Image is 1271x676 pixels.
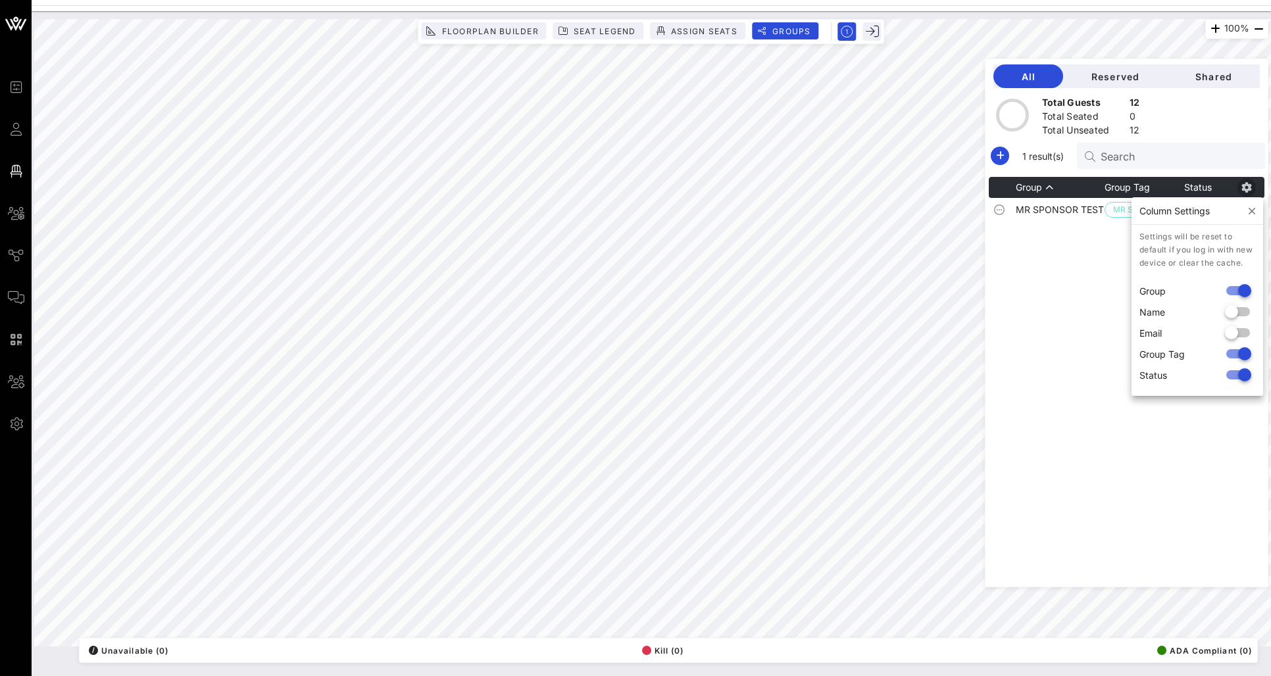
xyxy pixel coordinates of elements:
[1016,198,1105,222] td: MR SPONSOR TEST
[1139,305,1165,319] span: Name
[573,26,636,36] span: Seat Legend
[1157,646,1252,656] span: ADA Compliant (0)
[89,646,98,655] div: /
[1016,181,1042,193] span: Group
[1042,110,1124,126] div: Total Seated
[1130,110,1140,126] div: 0
[421,22,546,39] button: Floorplan Builder
[670,26,737,36] span: Assign Seats
[1178,71,1249,82] span: Shared
[1130,124,1140,140] div: 12
[1153,641,1252,660] button: ADA Compliant (0)
[1042,96,1124,112] div: Total Guests
[441,26,538,36] span: Floorplan Builder
[638,641,684,660] button: Kill (0)
[1139,347,1185,361] span: Group Tag
[553,22,644,39] button: Seat Legend
[1205,19,1268,39] div: 100%
[1074,71,1157,82] span: Reserved
[651,22,745,39] button: Assign Seats
[89,646,168,656] span: Unavailable (0)
[1063,64,1167,88] button: Reserved
[642,646,684,656] span: Kill (0)
[1139,284,1166,298] span: Group
[1132,225,1263,270] div: Settings will be reset to default if you log in with new device or clear the cache.
[772,26,811,36] span: Groups
[1167,64,1260,88] button: Shared
[1105,177,1167,198] th: Group Tag
[1139,205,1210,216] span: Column Settings
[752,22,819,39] button: Groups
[1139,326,1162,340] span: Email
[1166,177,1229,198] th: Status
[1113,203,1159,217] span: MR SPONSOR TEST
[1139,368,1167,382] span: Status
[1017,149,1069,163] span: 1 result(s)
[1105,181,1150,193] span: Group Tag
[1042,124,1124,140] div: Total Unseated
[993,64,1063,88] button: All
[1016,177,1105,198] th: Group: Sorted ascending. Activate to sort descending.
[1004,71,1053,82] span: All
[85,641,168,660] button: /Unavailable (0)
[1130,96,1140,112] div: 12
